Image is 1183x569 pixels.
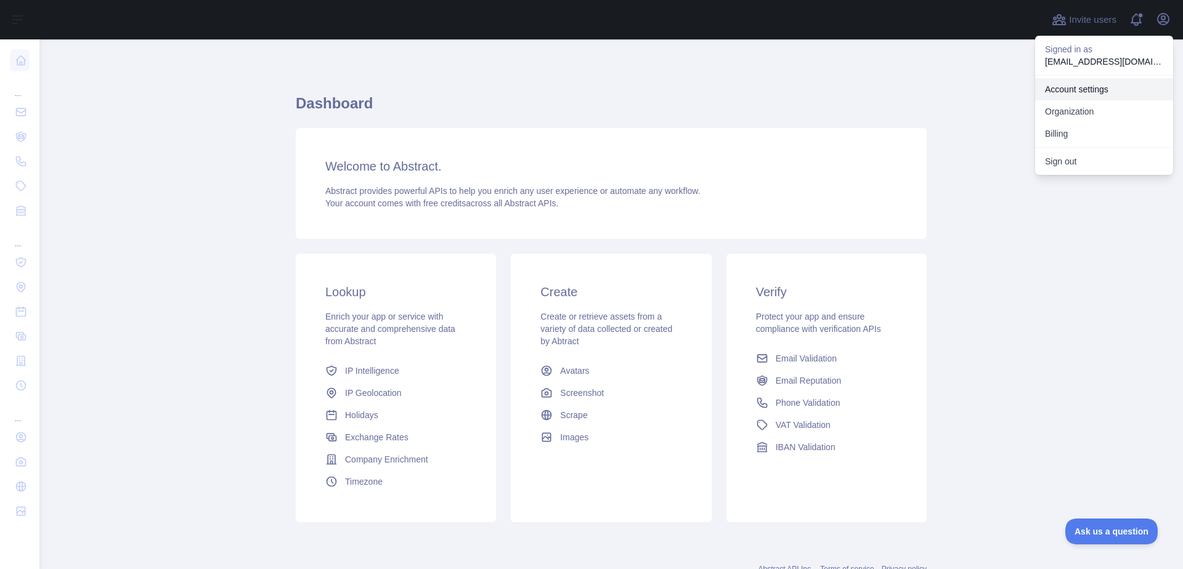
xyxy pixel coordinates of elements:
[756,283,897,301] h3: Verify
[540,283,681,301] h3: Create
[776,441,835,453] span: IBAN Validation
[345,409,378,421] span: Holidays
[751,414,902,436] a: VAT Validation
[560,409,587,421] span: Scrape
[345,431,409,443] span: Exchange Rates
[10,399,30,424] div: ...
[325,186,701,196] span: Abstract provides powerful APIs to help you enrich any user experience or automate any workflow.
[10,224,30,249] div: ...
[751,347,902,369] a: Email Validation
[560,365,589,377] span: Avatars
[423,198,466,208] span: free credits
[535,404,686,426] a: Scrape
[325,198,558,208] span: Your account comes with across all Abstract APIs.
[325,158,897,175] h3: Welcome to Abstract.
[320,448,471,470] a: Company Enrichment
[776,374,842,387] span: Email Reputation
[1035,150,1173,172] button: Sign out
[560,387,604,399] span: Screenshot
[1035,78,1173,100] a: Account settings
[1035,100,1173,123] a: Organization
[1035,123,1173,145] button: Billing
[540,312,672,346] span: Create or retrieve assets from a variety of data collected or created by Abtract
[320,382,471,404] a: IP Geolocation
[345,365,399,377] span: IP Intelligence
[325,283,466,301] h3: Lookup
[296,94,927,123] h1: Dashboard
[535,426,686,448] a: Images
[345,475,383,488] span: Timezone
[1045,43,1163,55] p: Signed in as
[10,74,30,99] div: ...
[1069,13,1116,27] span: Invite users
[320,426,471,448] a: Exchange Rates
[320,360,471,382] a: IP Intelligence
[345,453,428,466] span: Company Enrichment
[320,404,471,426] a: Holidays
[1049,10,1119,30] button: Invite users
[535,360,686,382] a: Avatars
[751,369,902,392] a: Email Reputation
[325,312,455,346] span: Enrich your app or service with accurate and comprehensive data from Abstract
[776,352,837,365] span: Email Validation
[560,431,588,443] span: Images
[751,392,902,414] a: Phone Validation
[1045,55,1163,68] p: [EMAIL_ADDRESS][DOMAIN_NAME]
[535,382,686,404] a: Screenshot
[751,436,902,458] a: IBAN Validation
[776,419,831,431] span: VAT Validation
[756,312,881,334] span: Protect your app and ensure compliance with verification APIs
[1065,519,1158,544] iframe: Toggle Customer Support
[776,397,840,409] span: Phone Validation
[345,387,402,399] span: IP Geolocation
[320,470,471,493] a: Timezone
